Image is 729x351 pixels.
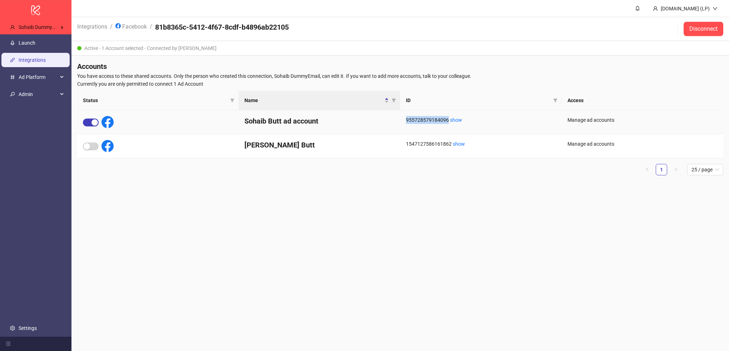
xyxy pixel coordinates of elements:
th: Name [239,91,400,110]
div: Manage ad accounts [567,116,718,124]
span: Currently you are only permitted to connect 1 Ad Account [77,80,723,88]
th: Access [562,91,723,110]
a: show [450,117,462,123]
span: ID [406,96,550,104]
span: Sohaib DummyEmail's Kitchn [19,25,83,30]
span: right [674,167,678,171]
div: Page Size [687,164,723,175]
li: / [110,22,113,36]
div: Active - 1 Account selected - Connected by [PERSON_NAME] [71,41,729,56]
button: left [641,164,653,175]
a: Facebook [114,22,148,30]
a: Settings [19,325,37,331]
h4: Accounts [77,61,723,71]
span: Disconnect [689,26,718,32]
button: right [670,164,681,175]
div: Manage ad accounts [567,140,718,148]
span: You have access to these shared accounts. Only the person who created this connection, Sohaib Dum... [77,72,723,80]
button: Disconnect [684,22,723,36]
a: Launch [19,40,35,46]
span: Status [83,96,227,104]
li: Next Page [670,164,681,175]
div: 1547127586161862 [406,140,556,148]
span: filter [392,98,396,102]
span: bell [635,6,640,11]
a: 1 [656,164,667,175]
span: user [653,6,658,11]
h4: 81b8365c-5412-4f67-8cdf-b4896ab22105 [155,22,289,32]
span: filter [230,98,234,102]
div: 955728579184096 [406,116,556,124]
span: left [645,167,649,171]
a: Integrations [19,57,46,63]
li: Previous Page [641,164,653,175]
span: key [10,92,15,97]
span: down [713,6,718,11]
span: filter [229,95,236,106]
h4: [PERSON_NAME] Butt [244,140,395,150]
div: [DOMAIN_NAME] (LP) [658,5,713,12]
span: filter [390,95,397,106]
li: / [150,22,152,36]
span: user [10,25,15,30]
li: 1 [656,164,667,175]
span: Admin [19,87,58,102]
a: show [453,141,465,147]
span: number [10,75,15,80]
span: Name [244,96,383,104]
span: filter [552,95,559,106]
span: 25 / page [691,164,719,175]
span: filter [553,98,557,102]
span: Ad Platform [19,70,58,85]
span: menu-fold [6,341,11,346]
a: Integrations [76,22,109,30]
h4: Sohaib Butt ad account [244,116,395,126]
